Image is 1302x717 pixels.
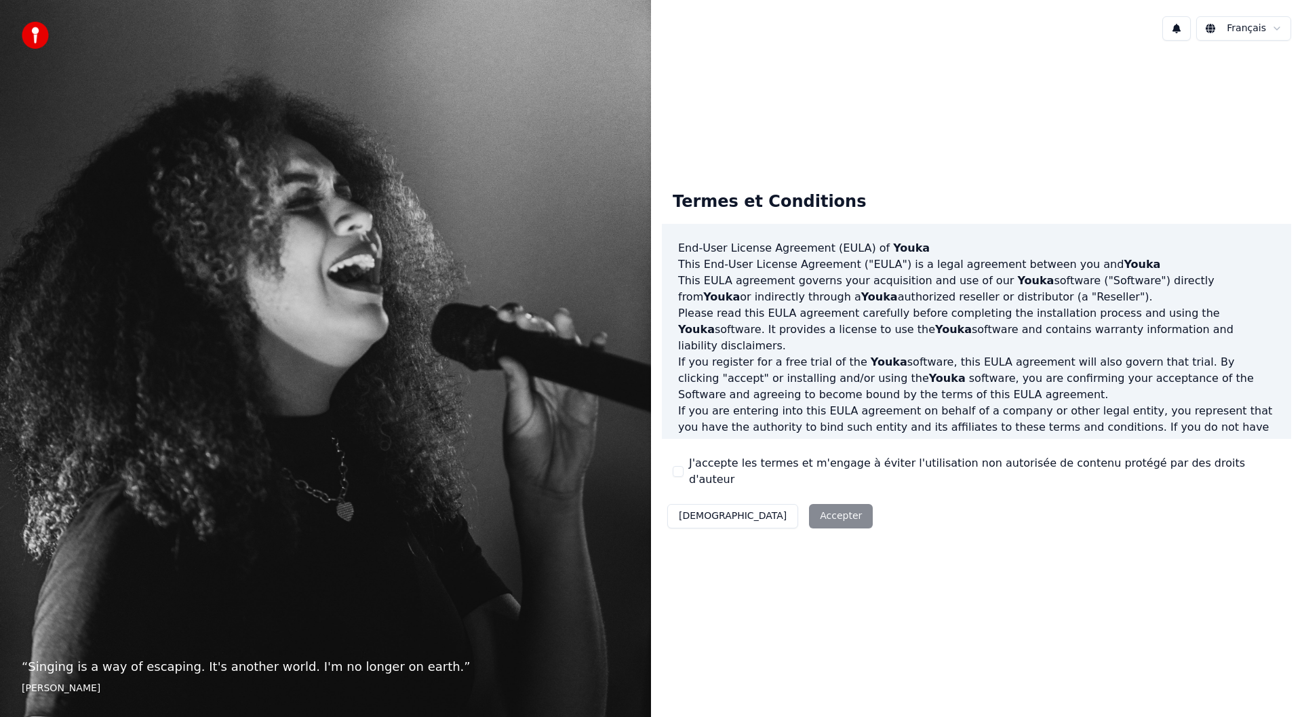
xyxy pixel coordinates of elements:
span: Youka [929,372,966,385]
p: This EULA agreement governs your acquisition and use of our software ("Software") directly from o... [678,273,1275,305]
span: Youka [1124,258,1160,271]
p: Please read this EULA agreement carefully before completing the installation process and using th... [678,305,1275,354]
span: Youka [893,241,930,254]
div: Termes et Conditions [662,180,877,224]
button: [DEMOGRAPHIC_DATA] [667,504,798,528]
h3: End-User License Agreement (EULA) of [678,240,1275,256]
img: youka [22,22,49,49]
span: Youka [861,290,898,303]
p: If you register for a free trial of the software, this EULA agreement will also govern that trial... [678,354,1275,403]
span: Youka [871,355,907,368]
label: J'accepte les termes et m'engage à éviter l'utilisation non autorisée de contenu protégé par des ... [689,455,1280,488]
p: “ Singing is a way of escaping. It's another world. I'm no longer on earth. ” [22,657,629,676]
span: Youka [935,323,972,336]
footer: [PERSON_NAME] [22,682,629,695]
span: Youka [1017,274,1054,287]
span: Youka [703,290,740,303]
p: This End-User License Agreement ("EULA") is a legal agreement between you and [678,256,1275,273]
span: Youka [678,323,715,336]
p: If you are entering into this EULA agreement on behalf of a company or other legal entity, you re... [678,403,1275,468]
